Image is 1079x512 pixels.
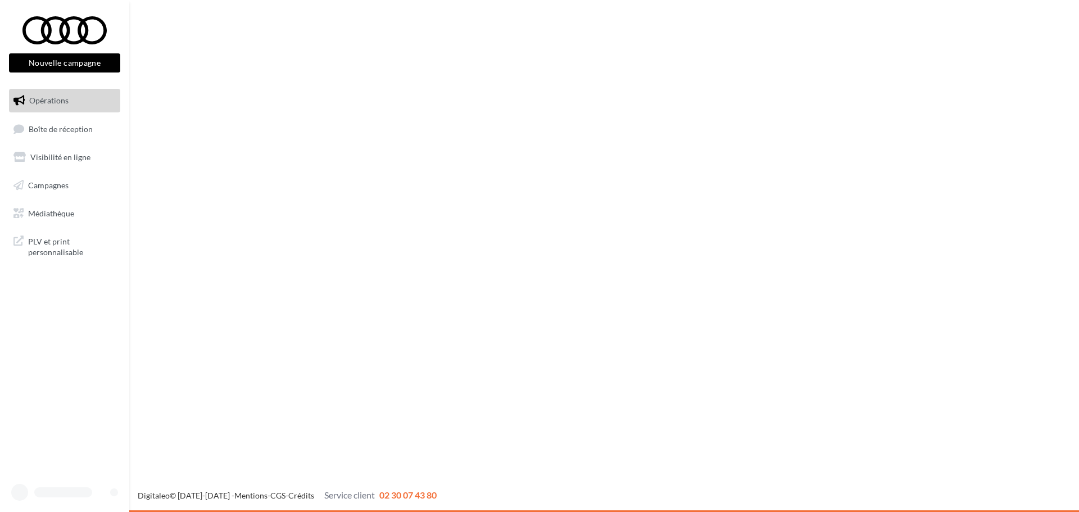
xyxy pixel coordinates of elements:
span: Opérations [29,96,69,105]
a: Boîte de réception [7,117,123,141]
span: 02 30 07 43 80 [379,490,437,500]
a: CGS [270,491,285,500]
span: Médiathèque [28,208,74,218]
span: Boîte de réception [29,124,93,133]
a: Crédits [288,491,314,500]
span: Visibilité en ligne [30,152,90,162]
a: Mentions [234,491,268,500]
a: Visibilité en ligne [7,146,123,169]
a: Médiathèque [7,202,123,225]
a: Campagnes [7,174,123,197]
a: Digitaleo [138,491,170,500]
button: Nouvelle campagne [9,53,120,73]
span: Service client [324,490,375,500]
a: Opérations [7,89,123,112]
a: PLV et print personnalisable [7,229,123,262]
span: PLV et print personnalisable [28,234,116,258]
span: Campagnes [28,180,69,190]
span: © [DATE]-[DATE] - - - [138,491,437,500]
